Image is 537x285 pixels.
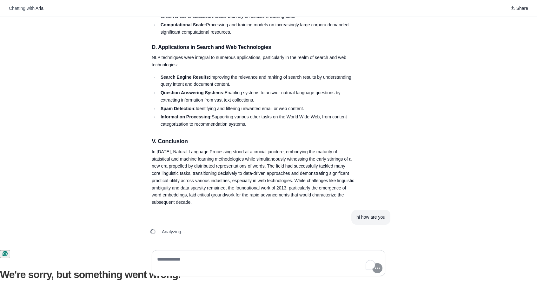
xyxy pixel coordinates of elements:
iframe: Chat Widget [505,255,537,285]
span: Analyzing... [162,229,185,235]
h4: D. Applications in Search and Web Technologies [152,43,355,51]
button: Share [507,4,531,13]
li: Processing and training models on increasingly large corpora demanded significant computational r... [159,21,355,36]
span: Share [516,5,528,11]
h3: V. Conclusion [152,137,355,146]
div: hi how are you [356,214,385,221]
strong: Information Processing: [161,114,212,119]
button: Chatting with Aria [6,4,46,13]
section: User message [351,210,390,225]
textarea: To enrich screen reader interactions, please activate Accessibility in Grammarly extension settings [156,254,377,272]
strong: Question Answering Systems: [161,90,225,95]
p: In [DATE], Natural Language Processing stood at a crucial juncture, embodying the maturity of sta... [152,148,355,206]
p: NLP techniques were integral to numerous applications, particularly in the realm of search and we... [152,54,355,69]
strong: Spam Detection: [161,106,196,111]
span: Chatting with [9,5,35,11]
strong: Computational Scale: [161,22,206,27]
li: Identifying and filtering unwanted email or web content. [159,105,355,112]
span: Aria [36,6,43,11]
li: Supporting various other tasks on the World Wide Web, from content categorization to recommendati... [159,113,355,128]
li: Improving the relevance and ranking of search results by understanding query intent and document ... [159,74,355,88]
li: Enabling systems to answer natural language questions by extracting information from vast text co... [159,89,355,104]
strong: Search Engine Results: [161,75,210,80]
